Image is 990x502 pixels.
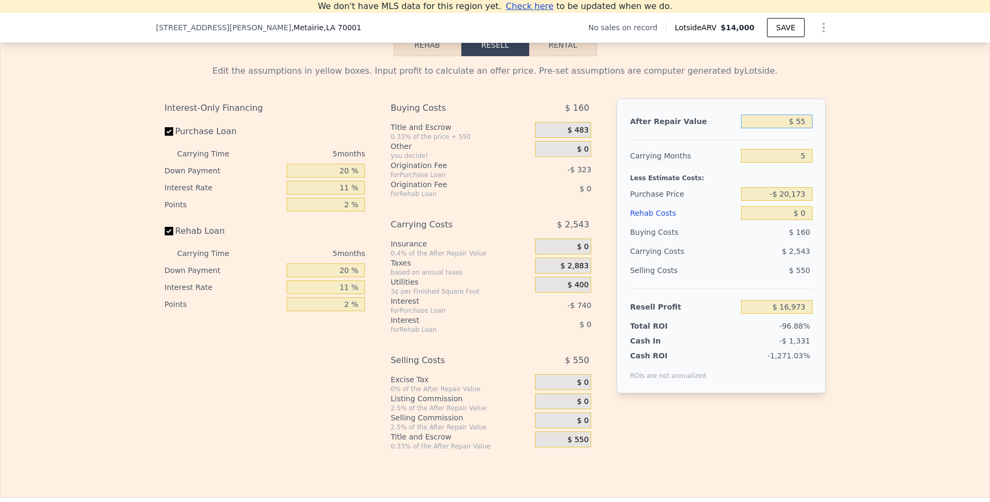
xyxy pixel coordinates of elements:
div: No sales on record [588,22,666,33]
span: $ 2,543 [782,247,810,256]
div: Interest [390,296,509,306]
div: Down Payment [165,262,283,279]
div: Excise Tax [390,374,531,385]
span: $ 0 [577,397,588,407]
span: $ 160 [789,228,810,236]
div: Carrying Months [630,146,737,165]
div: Less Estimate Costs: [630,165,812,184]
div: based on annual taxes [390,268,531,277]
span: $ 550 [567,435,588,445]
div: Origination Fee [390,160,509,171]
button: Rehab [394,34,461,56]
div: Selling Commission [390,412,531,423]
div: for Rehab Loan [390,190,509,198]
div: for Rehab Loan [390,325,509,334]
div: 0.33% of the price + 550 [390,133,531,141]
div: Rehab Costs [630,204,737,223]
div: Points [165,196,283,213]
div: Total ROI [630,321,696,331]
div: Buying Costs [390,99,509,118]
span: Check here [506,1,554,11]
div: Points [165,296,283,313]
div: Interest [390,315,509,325]
span: $ 0 [577,378,588,387]
span: $ 550 [789,266,810,275]
button: SAVE [767,18,804,37]
span: -96.88% [779,322,810,330]
div: Resell Profit [630,297,737,316]
label: Rehab Loan [165,222,283,241]
div: Selling Costs [630,261,737,280]
div: Cash In [630,336,696,346]
span: $14,000 [720,23,754,32]
input: Purchase Loan [165,127,173,136]
span: -$ 740 [567,301,591,310]
div: Edit the assumptions in yellow boxes. Input profit to calculate an offer price. Pre-set assumptio... [165,65,826,77]
div: Taxes [390,258,531,268]
div: Carrying Costs [630,242,696,261]
div: Carrying Time [177,245,246,262]
div: Insurance [390,239,531,249]
div: Listing Commission [390,393,531,404]
span: [STREET_ADDRESS][PERSON_NAME] [156,22,291,33]
div: After Repair Value [630,112,737,131]
span: -$ 323 [567,165,591,174]
div: Down Payment [165,162,283,179]
span: $ 2,543 [557,215,589,234]
div: Interest-Only Financing [165,99,365,118]
span: $ 0 [577,242,588,252]
div: 5 months [251,145,365,162]
div: 0.33% of the After Repair Value [390,442,531,451]
span: , LA 70001 [324,23,361,32]
button: Show Options [813,17,834,38]
div: Carrying Time [177,145,246,162]
div: for Purchase Loan [390,171,509,179]
div: 5 months [251,245,365,262]
div: Cash ROI [630,350,706,361]
span: $ 0 [579,320,591,329]
span: , Metairie [291,22,362,33]
div: Other [390,141,531,152]
span: $ 400 [567,280,588,290]
div: Title and Escrow [390,122,531,133]
div: 3¢ per Finished Square Foot [390,287,531,296]
label: Purchase Loan [165,122,283,141]
div: you decide! [390,152,531,160]
span: $ 160 [565,99,590,118]
div: ROIs are not annualized [630,361,706,380]
span: $ 2,883 [560,261,588,271]
div: 2.5% of the After Repair Value [390,423,531,431]
button: Rental [529,34,597,56]
div: Utilities [390,277,531,287]
div: 0.4% of the After Repair Value [390,249,531,258]
div: Selling Costs [390,351,509,370]
div: Buying Costs [630,223,737,242]
div: for Purchase Loan [390,306,509,315]
span: $ 0 [577,145,588,154]
div: Origination Fee [390,179,509,190]
div: Carrying Costs [390,215,509,234]
div: 0% of the After Repair Value [390,385,531,393]
input: Rehab Loan [165,227,173,235]
span: $ 483 [567,126,588,135]
div: Interest Rate [165,179,283,196]
div: Purchase Price [630,184,737,204]
span: Lotside ARV [675,22,720,33]
div: 2.5% of the After Repair Value [390,404,531,412]
button: Resell [461,34,529,56]
span: $ 0 [577,416,588,426]
span: -1,271.03% [768,351,810,360]
div: Interest Rate [165,279,283,296]
span: $ 550 [565,351,590,370]
span: -$ 1,331 [779,337,810,345]
span: $ 0 [579,184,591,193]
div: Title and Escrow [390,431,531,442]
